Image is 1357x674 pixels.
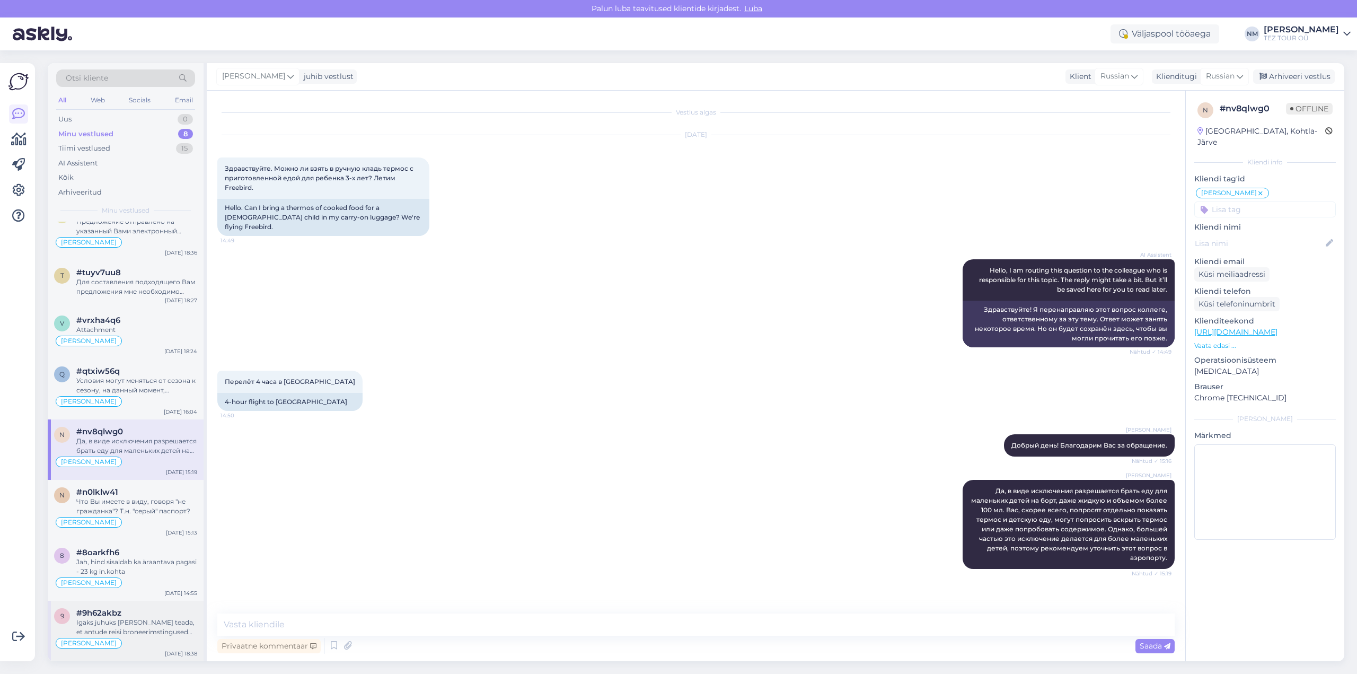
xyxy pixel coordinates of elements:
div: Uus [58,114,72,125]
span: Hello, I am routing this question to the colleague who is responsible for this topic. The reply m... [979,266,1169,293]
div: Да, в виде исключения разрешается брать еду для маленьких детей на борт, даже жидкую и объемом бо... [76,436,197,456]
div: [DATE] 18:27 [165,296,197,304]
span: [PERSON_NAME] [1201,190,1257,196]
span: n [59,431,65,439]
div: Küsi telefoninumbrit [1194,297,1280,311]
div: 4-hour flight to [GEOGRAPHIC_DATA] [217,393,363,411]
span: Russian [1206,71,1235,82]
div: Условия могут меняться от сезона к сезону, на данный момент, например, действуют условия, по кото... [76,376,197,395]
span: n [59,491,65,499]
div: AI Assistent [58,158,98,169]
span: #qtxiw56q [76,366,120,376]
p: Kliendi nimi [1194,222,1336,233]
p: Kliendi telefon [1194,286,1336,297]
span: 14:49 [221,237,260,244]
div: [DATE] 14:55 [164,589,197,597]
span: Nähtud ✓ 15:16 [1132,457,1171,465]
div: # nv8qlwg0 [1220,102,1286,115]
span: #n0lklw41 [76,487,118,497]
span: Перелёт 4 часа в [GEOGRAPHIC_DATA] [225,378,355,386]
p: Chrome [TECHNICAL_ID] [1194,392,1336,404]
span: Здравствуйте. Можно ли взять в ручную кладь термос с приготовленной едой для ребенка 3-х лет? Лет... [225,164,415,191]
span: #8oarkfh6 [76,548,119,557]
span: v [60,319,64,327]
div: Vestlus algas [217,108,1175,117]
a: [URL][DOMAIN_NAME] [1194,327,1277,337]
span: [PERSON_NAME] [222,71,285,82]
div: NM [1245,27,1259,41]
span: Russian [1100,71,1129,82]
div: [PERSON_NAME] [1264,25,1339,34]
span: t [60,272,64,279]
span: q [59,370,65,378]
div: Email [173,93,195,107]
span: Добрый день! Благодарим Вас за обращение. [1011,441,1167,449]
img: Askly Logo [8,72,29,92]
span: Да, в виде исключения разрешается брать еду для маленьких детей на борт, даже жидкую и объемом бо... [971,487,1169,562]
div: Klient [1065,71,1091,82]
span: #tuyv7uu8 [76,268,121,277]
div: juhib vestlust [299,71,354,82]
div: Minu vestlused [58,129,113,139]
span: Offline [1286,103,1333,115]
div: Jah, hind sisaldab ka äraantava pagasi - 23 kg in.kohta [76,557,197,576]
span: Luba [741,4,765,13]
p: Märkmed [1194,430,1336,441]
div: Tiimi vestlused [58,143,110,154]
div: Igaks juhuks [PERSON_NAME] teada, et antude reisi broneerimstingused erinevad tavapärasest. Lennu... [76,618,197,637]
div: 8 [178,129,193,139]
div: Väljaspool tööaega [1111,24,1219,43]
p: [MEDICAL_DATA] [1194,366,1336,377]
span: [PERSON_NAME] [61,398,117,405]
div: 15 [176,143,193,154]
div: Kliendi info [1194,157,1336,167]
div: Küsi meiliaadressi [1194,267,1270,282]
div: Hello. Can I bring a thermos of cooked food for a [DEMOGRAPHIC_DATA] child in my carry-on luggage... [217,199,429,236]
div: [DATE] 18:36 [165,249,197,257]
div: [DATE] 18:38 [165,650,197,658]
div: [DATE] 18:24 [164,347,197,355]
a: [PERSON_NAME]TEZ TOUR OÜ [1264,25,1351,42]
span: [PERSON_NAME] [61,338,117,344]
div: Для составления подходящего Вам предложения мне необходимо знать: - куда, в какие даты и на сколь... [76,277,197,296]
div: Attachment [76,325,197,335]
div: Arhiveeritud [58,187,102,198]
span: Nähtud ✓ 15:19 [1132,570,1171,577]
div: Klienditugi [1152,71,1197,82]
span: #nv8qlwg0 [76,427,123,436]
div: Kõik [58,172,74,183]
span: [PERSON_NAME] [61,239,117,246]
div: Что Вы имеете в виду, говоря "не гражданка"? Т.н. "серый" паспорт? [76,497,197,516]
span: [PERSON_NAME] [61,459,117,465]
span: n [1203,106,1208,114]
div: [DATE] [217,130,1175,139]
span: [PERSON_NAME] [61,640,117,646]
div: TEZ TOUR OÜ [1264,34,1339,42]
div: 0 [178,114,193,125]
span: [PERSON_NAME] [61,519,117,526]
p: Vaata edasi ... [1194,341,1336,351]
div: [DATE] 15:19 [166,468,197,476]
div: All [56,93,68,107]
span: [PERSON_NAME] [61,580,117,586]
div: Arhiveeri vestlus [1253,69,1335,84]
span: 14:50 [221,412,260,419]
span: #vrxha4q6 [76,316,120,325]
span: Saada [1140,641,1170,651]
input: Lisa nimi [1195,238,1324,249]
span: 9 [60,612,64,620]
p: Brauser [1194,381,1336,392]
input: Lisa tag [1194,202,1336,217]
div: [DATE] 15:13 [166,529,197,537]
div: Socials [127,93,153,107]
p: Klienditeekond [1194,316,1336,327]
div: [PERSON_NAME] [1194,414,1336,424]
span: Nähtud ✓ 14:49 [1130,348,1171,356]
div: Privaatne kommentaar [217,639,321,653]
div: Предложение отправлено на указанный Вами электронный адрес. [76,217,197,236]
span: #9h62akbz [76,608,121,618]
div: [DATE] 16:04 [164,408,197,416]
span: Minu vestlused [102,206,149,215]
div: Web [89,93,107,107]
span: [PERSON_NAME] [1126,471,1171,479]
